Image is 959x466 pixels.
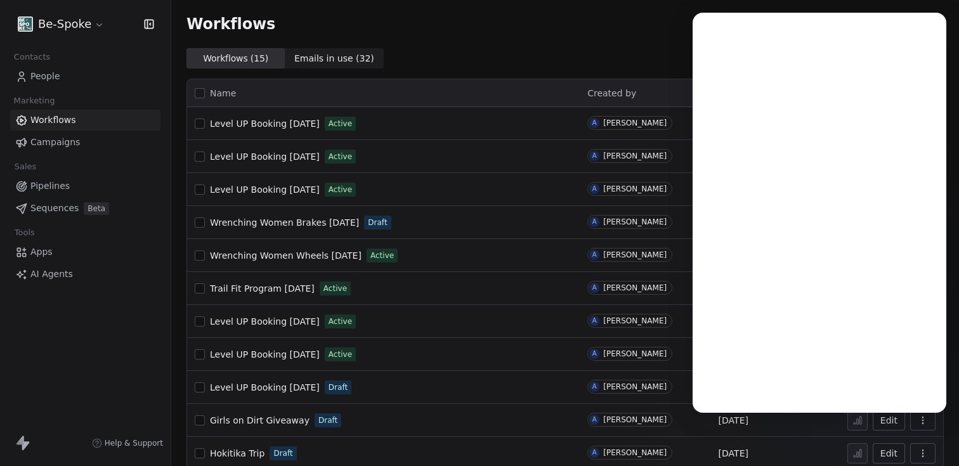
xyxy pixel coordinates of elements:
span: Draft [368,217,387,228]
div: [PERSON_NAME] [603,349,667,358]
a: Pipelines [10,176,160,197]
span: Created by [587,88,636,98]
button: Edit [873,443,905,463]
span: Level UP Booking [DATE] [210,184,320,195]
span: Active [329,151,352,162]
div: A [592,448,597,458]
span: Contacts [8,48,56,67]
div: [PERSON_NAME] [603,152,667,160]
a: People [10,66,160,87]
span: Active [329,184,352,195]
iframe: Intercom live chat [916,423,946,453]
span: Apps [30,245,53,259]
div: A [592,316,597,326]
span: Tools [9,223,40,242]
span: Draft [273,448,292,459]
div: [PERSON_NAME] [603,415,667,424]
div: A [592,250,597,260]
span: Active [323,283,347,294]
span: Help & Support [105,438,163,448]
span: Sequences [30,202,79,215]
a: Help & Support [92,438,163,448]
span: Active [370,250,394,261]
iframe: Intercom live chat [693,13,946,413]
div: A [592,184,597,194]
span: Sales [9,157,42,176]
div: [PERSON_NAME] [603,283,667,292]
a: Level UP Booking [DATE] [210,381,320,394]
span: Wrenching Women Wheels [DATE] [210,250,362,261]
a: Level UP Booking [DATE] [210,150,320,163]
div: A [592,118,597,128]
span: People [30,70,60,83]
div: [PERSON_NAME] [603,250,667,259]
div: A [592,382,597,392]
a: Trail Fit Program [DATE] [210,282,315,295]
div: [PERSON_NAME] [603,448,667,457]
span: Wrenching Women Brakes [DATE] [210,217,359,228]
span: [DATE] [719,447,748,460]
div: A [592,151,597,161]
a: Level UP Booking [DATE] [210,183,320,196]
a: SequencesBeta [10,198,160,219]
span: Be-Spoke [38,16,91,32]
a: Workflows [10,110,160,131]
span: Emails in use ( 32 ) [294,52,374,65]
span: Campaigns [30,136,80,149]
span: Workflows [30,113,76,127]
span: Marketing [8,91,60,110]
span: Level UP Booking [DATE] [210,349,320,359]
span: Girls on Dirt Giveaway [210,415,310,425]
span: Pipelines [30,179,70,193]
div: [PERSON_NAME] [603,184,667,193]
div: [PERSON_NAME] [603,217,667,226]
span: Level UP Booking [DATE] [210,119,320,129]
div: [PERSON_NAME] [603,316,667,325]
a: Level UP Booking [DATE] [210,117,320,130]
span: Trail Fit Program [DATE] [210,283,315,294]
div: [PERSON_NAME] [603,119,667,127]
a: AI Agents [10,264,160,285]
div: A [592,415,597,425]
span: Level UP Booking [DATE] [210,316,320,327]
a: Campaigns [10,132,160,153]
a: Hokitika Trip [210,447,264,460]
span: Active [329,118,352,129]
span: Name [210,87,236,100]
div: A [592,283,597,293]
a: Wrenching Women Brakes [DATE] [210,216,359,229]
a: Level UP Booking [DATE] [210,348,320,361]
div: [PERSON_NAME] [603,382,667,391]
span: Hokitika Trip [210,448,264,458]
span: Active [329,349,352,360]
span: Beta [84,202,109,215]
div: A [592,217,597,227]
span: [DATE] [719,414,748,427]
a: Apps [10,242,160,262]
a: Girls on Dirt Giveaway [210,414,310,427]
img: Facebook%20profile%20picture.png [18,16,33,32]
button: Edit [873,410,905,430]
button: Be-Spoke [15,13,107,35]
span: Level UP Booking [DATE] [210,152,320,162]
div: A [592,349,597,359]
a: Wrenching Women Wheels [DATE] [210,249,362,262]
span: Active [329,316,352,327]
span: Level UP Booking [DATE] [210,382,320,392]
span: Draft [329,382,348,393]
span: AI Agents [30,268,73,281]
span: Draft [318,415,337,426]
a: Level UP Booking [DATE] [210,315,320,328]
span: Workflows [186,15,275,33]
